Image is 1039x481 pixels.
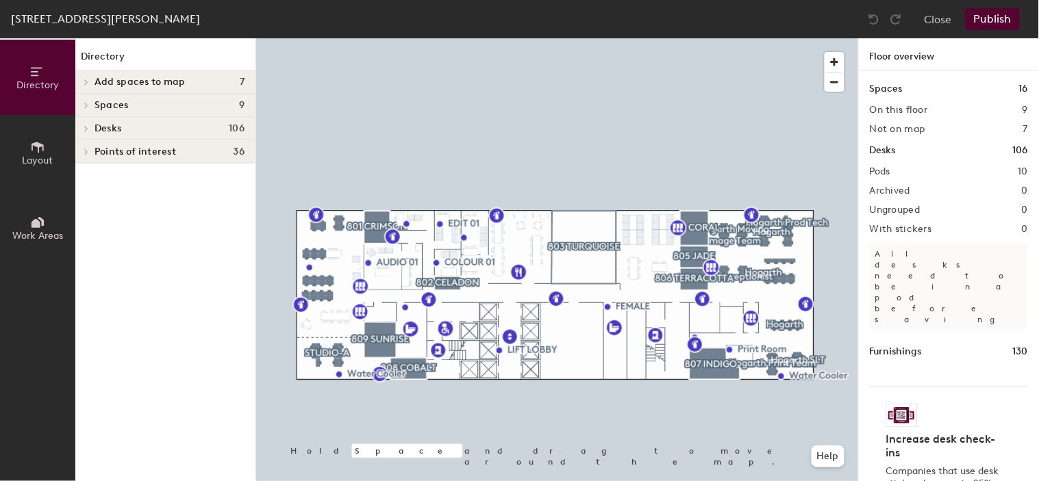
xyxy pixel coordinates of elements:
[870,205,921,216] h2: Ungrouped
[1022,224,1028,235] h2: 0
[11,10,200,27] div: [STREET_ADDRESS][PERSON_NAME]
[966,8,1020,30] button: Publish
[812,445,844,467] button: Help
[925,8,952,30] button: Close
[870,143,896,158] h1: Desks
[229,123,245,134] span: 106
[1013,143,1028,158] h1: 106
[870,105,928,116] h2: On this floor
[889,12,903,26] img: Redo
[870,243,1028,330] p: All desks need to be in a pod before saving
[23,155,53,166] span: Layout
[95,77,186,88] span: Add spaces to map
[867,12,881,26] img: Undo
[1019,81,1028,96] h1: 16
[12,230,63,242] span: Work Areas
[95,123,121,134] span: Desks
[233,146,245,157] span: 36
[859,38,1039,70] h1: Floor overview
[870,344,922,359] h1: Furnishings
[95,100,129,111] span: Spaces
[1022,205,1028,216] h2: 0
[1018,166,1028,177] h2: 10
[1023,105,1028,116] h2: 9
[870,166,890,177] h2: Pods
[870,185,910,196] h2: Archived
[1022,185,1028,196] h2: 0
[240,77,245,88] span: 7
[1013,344,1028,359] h1: 130
[1023,124,1028,135] h2: 7
[239,100,245,111] span: 9
[886,404,918,427] img: Sticker logo
[886,432,1003,460] h4: Increase desk check-ins
[16,79,59,91] span: Directory
[95,146,176,157] span: Points of interest
[870,81,903,96] h1: Spaces
[870,124,925,135] h2: Not on map
[75,49,255,70] h1: Directory
[870,224,932,235] h2: With stickers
